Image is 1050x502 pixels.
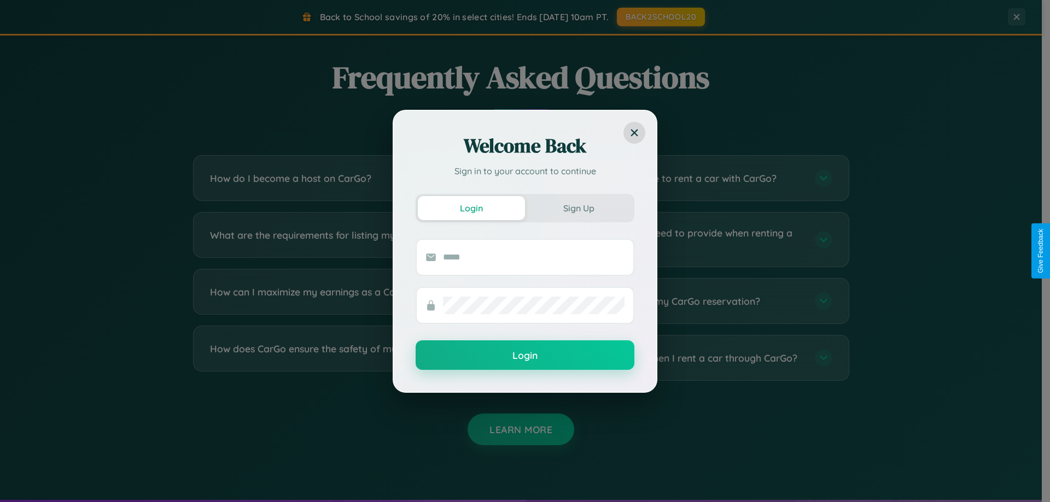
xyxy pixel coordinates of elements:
h2: Welcome Back [416,133,634,159]
button: Login [416,340,634,370]
p: Sign in to your account to continue [416,164,634,178]
button: Sign Up [525,196,632,220]
div: Give Feedback [1037,229,1045,273]
button: Login [418,196,525,220]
